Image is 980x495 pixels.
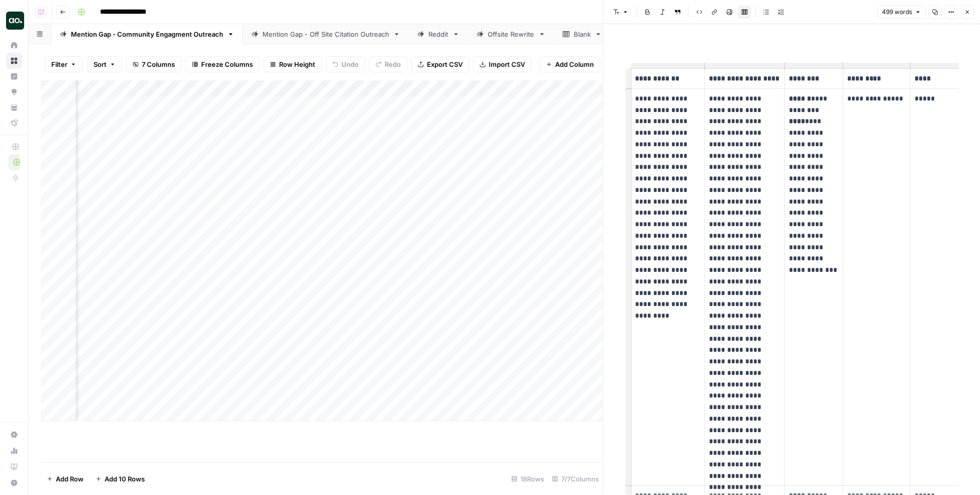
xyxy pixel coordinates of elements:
div: 18 Rows [507,471,548,487]
div: Mention Gap - Community Engagment Outreach [71,29,223,39]
img: Dillon Test Logo [6,12,24,30]
span: Import CSV [489,59,525,69]
div: Reddit [428,29,449,39]
span: Add Column [555,59,594,69]
span: Freeze Columns [201,59,253,69]
span: Export CSV [427,59,463,69]
div: Offsite Rewrite [488,29,534,39]
a: Insights [6,68,22,84]
span: Add Row [56,474,83,484]
button: Undo [326,56,365,72]
a: Mention Gap - Community Engagment Outreach [51,24,243,44]
button: Help + Support [6,475,22,491]
a: Offsite Rewrite [468,24,554,44]
button: 7 Columns [126,56,182,72]
button: Add Column [540,56,600,72]
button: Filter [45,56,83,72]
span: Add 10 Rows [105,474,145,484]
button: Redo [369,56,407,72]
button: Import CSV [473,56,531,72]
a: Settings [6,427,22,443]
span: 499 words [882,8,912,17]
span: Redo [385,59,401,69]
a: Opportunities [6,84,22,100]
span: Row Height [279,59,315,69]
span: 7 Columns [142,59,175,69]
button: 499 words [877,6,926,19]
div: Blank [574,29,591,39]
a: Blank [554,24,610,44]
a: Flightpath [6,115,22,131]
a: Usage [6,443,22,459]
button: Row Height [263,56,322,72]
a: Reddit [409,24,468,44]
a: Home [6,37,22,53]
div: Mention Gap - Off Site Citation Outreach [262,29,389,39]
a: Learning Hub [6,459,22,475]
div: 7/7 Columns [548,471,603,487]
button: Add 10 Rows [90,471,151,487]
a: Mention Gap - Off Site Citation Outreach [243,24,409,44]
button: Sort [87,56,122,72]
span: Sort [94,59,107,69]
span: Filter [51,59,67,69]
button: Add Row [41,471,90,487]
a: Browse [6,53,22,69]
button: Workspace: Dillon Test [6,8,22,33]
button: Export CSV [411,56,469,72]
a: Your Data [6,100,22,116]
button: Freeze Columns [186,56,259,72]
span: Undo [341,59,359,69]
